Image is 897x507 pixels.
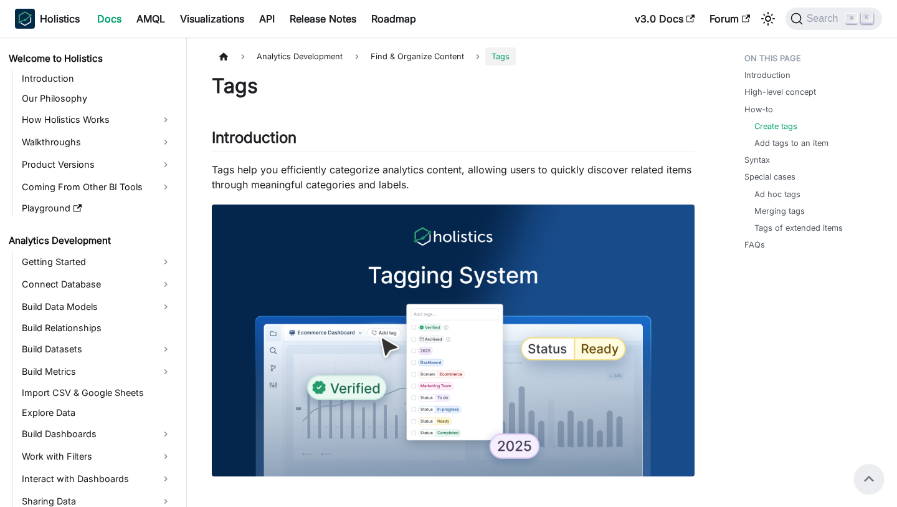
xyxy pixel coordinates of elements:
[627,9,702,29] a: v3.0 Docs
[18,469,176,489] a: Interact with Dashboards
[173,9,252,29] a: Visualizations
[854,464,884,494] button: Scroll back to top
[212,47,235,65] a: Home page
[5,232,176,249] a: Analytics Development
[212,74,695,99] h1: Tags
[129,9,173,29] a: AMQL
[18,252,176,272] a: Getting Started
[40,11,80,26] b: Holistics
[5,50,176,67] a: Welcome to Holistics
[18,110,176,130] a: How Holistics Works
[744,154,770,166] a: Syntax
[364,47,470,65] span: Find & Organize Content
[18,155,176,175] a: Product Versions
[744,104,773,115] a: How-to
[18,319,176,337] a: Build Relationships
[18,90,176,107] a: Our Philosophy
[364,9,424,29] a: Roadmap
[744,239,765,251] a: FAQs
[90,9,129,29] a: Docs
[803,13,846,24] span: Search
[18,447,176,466] a: Work with Filters
[785,7,882,30] button: Search (Command+K)
[861,12,873,24] kbd: K
[250,47,349,65] span: Analytics Development
[18,362,176,382] a: Build Metrics
[252,9,282,29] a: API
[18,132,176,152] a: Walkthroughs
[754,137,828,149] a: Add tags to an item
[754,222,843,234] a: Tags of extended items
[18,274,176,294] a: Connect Database
[754,120,797,132] a: Create tags
[15,9,80,29] a: HolisticsHolistics
[758,9,778,29] button: Switch between dark and light mode (currently light mode)
[845,13,858,24] kbd: ⌘
[282,9,364,29] a: Release Notes
[744,69,790,81] a: Introduction
[18,297,176,317] a: Build Data Models
[212,205,695,476] img: Tagging System
[754,205,805,217] a: Merging tags
[212,47,695,65] nav: Breadcrumbs
[18,200,176,217] a: Playground
[212,128,695,152] h2: Introduction
[15,9,35,29] img: Holistics
[18,424,176,444] a: Build Dashboards
[702,9,757,29] a: Forum
[18,177,176,197] a: Coming From Other BI Tools
[744,86,816,98] a: High-level concept
[744,171,795,183] a: Special cases
[18,70,176,87] a: Introduction
[18,384,176,402] a: Import CSV & Google Sheets
[485,47,516,65] span: Tags
[18,404,176,422] a: Explore Data
[18,339,176,359] a: Build Datasets
[754,188,800,200] a: Ad hoc tags
[212,162,695,192] p: Tags help you efficiently categorize analytics content, allowing users to quickly discover relate...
